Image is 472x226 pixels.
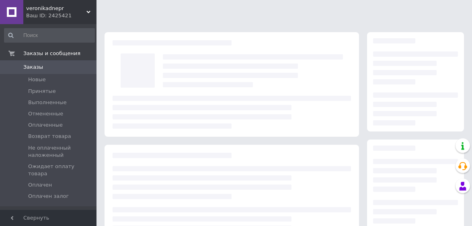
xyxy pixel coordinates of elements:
span: Оплачен залог [28,193,69,200]
input: Поиск [4,28,95,43]
span: Ожидает оплату товара [28,163,94,177]
span: Заказы [23,64,43,71]
span: Возврат товара [28,133,71,140]
span: Оплачен [28,181,52,189]
div: Ваш ID: 2425421 [26,12,96,19]
span: Принятые [28,88,56,95]
span: Сообщения [23,210,55,217]
span: Новые [28,76,46,83]
span: Заказы и сообщения [23,50,80,57]
span: Оплаченные [28,121,63,129]
span: Не оплаченный наложенный [28,144,94,159]
span: Выполненные [28,99,67,106]
span: Отмененные [28,110,63,117]
span: veronikadnepr [26,5,86,12]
